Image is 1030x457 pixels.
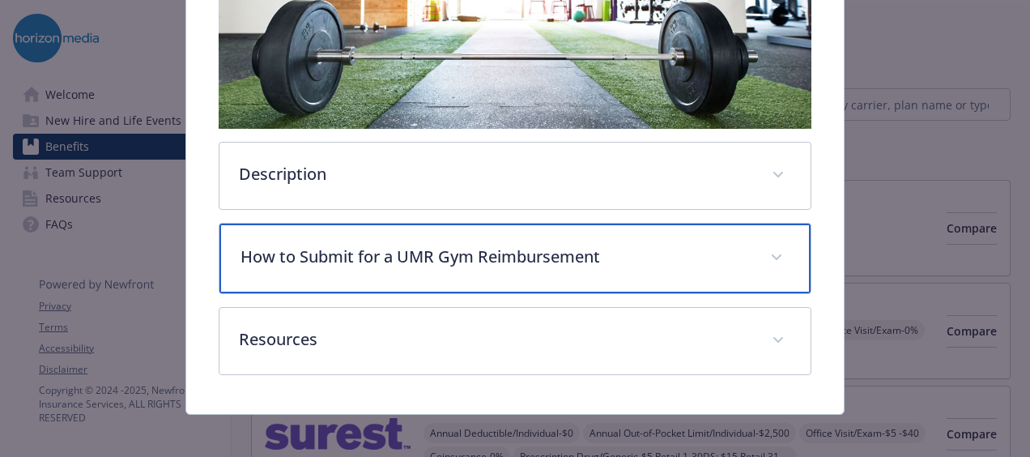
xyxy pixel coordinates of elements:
p: Description [239,162,752,186]
p: Resources [239,327,752,352]
div: Description [219,143,811,209]
div: How to Submit for a UMR Gym Reimbursement [219,224,811,293]
div: Resources [219,308,811,374]
p: How to Submit for a UMR Gym Reimbursement [240,245,751,269]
